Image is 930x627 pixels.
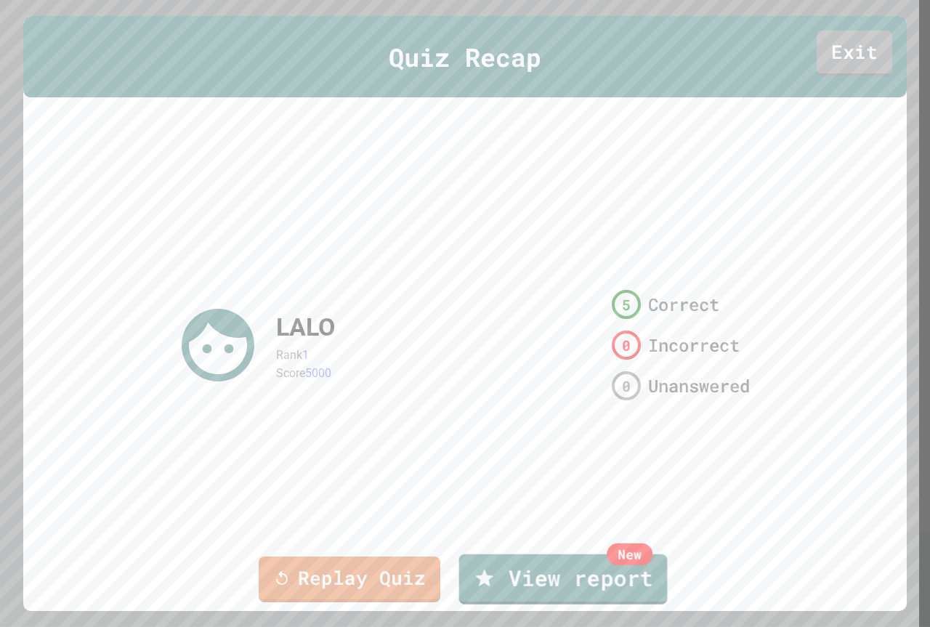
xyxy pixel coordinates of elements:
div: LALO [276,309,335,346]
div: Quiz Recap [23,16,907,98]
div: 5 [612,290,641,319]
span: Incorrect [648,332,740,358]
div: 0 [612,331,641,360]
div: 0 [612,371,641,400]
span: Correct [648,291,719,317]
a: View report [459,554,668,604]
a: Exit [817,31,892,76]
span: 1 [302,348,309,362]
span: Rank [276,348,302,362]
div: New [607,543,652,565]
a: Replay Quiz [259,557,440,602]
span: Score [276,366,305,380]
span: Unanswered [648,373,750,399]
span: 5000 [305,366,331,380]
